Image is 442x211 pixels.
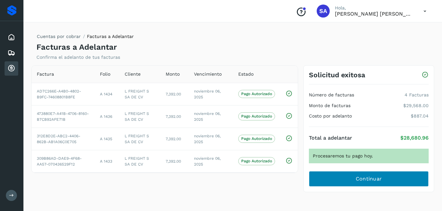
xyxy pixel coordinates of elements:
[166,159,181,164] span: 7,392.00
[125,71,141,78] span: Cliente
[194,134,221,144] span: noviembre 06, 2025
[95,105,119,128] td: A 1436
[309,71,365,79] h3: Solicitud exitosa
[119,83,160,105] td: L FREIGHT S SA DE CV
[36,43,117,52] h4: Facturas a Adelantar
[194,71,222,78] span: Vencimiento
[403,103,429,108] p: $29,568.00
[32,105,95,128] td: 473880E7-A41B-4706-8160-B7CB92AFE71B
[36,33,134,43] nav: breadcrumb
[309,149,429,163] div: Procesaremos tu pago hoy.
[238,71,254,78] span: Estado
[166,71,180,78] span: Monto
[5,30,18,44] div: Inicio
[241,92,272,96] p: Pago Autorizado
[309,135,352,141] h4: Total a adelantar
[37,71,54,78] span: Factura
[309,171,429,187] button: Continuar
[87,34,134,39] span: Facturas a Adelantar
[166,137,181,141] span: 7,392.00
[194,89,221,99] span: noviembre 06, 2025
[356,175,382,182] span: Continuar
[241,114,272,118] p: Pago Autorizado
[95,83,119,105] td: A 1434
[309,113,352,119] h4: Costo por adelanto
[95,150,119,172] td: A 1433
[36,55,120,60] p: Confirma el adelanto de tus facturas
[335,5,413,11] p: Hola,
[241,136,272,141] p: Pago Autorizado
[309,92,354,98] h4: Número de facturas
[119,105,160,128] td: L FREIGHT S SA DE CV
[32,128,95,150] td: 312E8D2E-ABC2-4406-862B-AB1A06C0E705
[411,113,429,119] p: $887.04
[400,135,429,141] p: $28,680.96
[119,128,160,150] td: L FREIGHT S SA DE CV
[5,46,18,60] div: Embarques
[335,11,413,17] p: Saul Armando Palacios Martinez
[194,156,221,167] span: noviembre 06, 2025
[5,61,18,76] div: Cuentas por cobrar
[166,114,181,119] span: 7,392.00
[405,92,429,98] p: 4 Facturas
[32,150,95,172] td: 309B86AD-DAE9-4F68-AA57-070436529F12
[37,34,81,39] a: Cuentas por cobrar
[166,92,181,96] span: 7,392.00
[309,103,351,108] h4: Monto de facturas
[241,159,272,163] p: Pago Autorizado
[119,150,160,172] td: L FREIGHT S SA DE CV
[95,128,119,150] td: A 1435
[32,83,95,105] td: AD7C266E-A4B0-4802-B9FC-74608801B8FE
[100,71,110,78] span: Folio
[194,111,221,122] span: noviembre 06, 2025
